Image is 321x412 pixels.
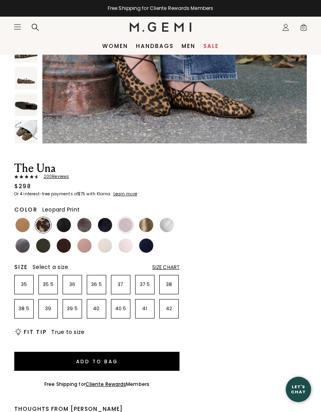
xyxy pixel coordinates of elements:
p: 38 [160,281,178,288]
img: M.Gemi [130,22,192,32]
p: 40 [87,305,106,312]
a: Cliente Rewards [86,381,126,387]
p: 35.5 [39,281,57,288]
img: Antique Rose [77,238,92,253]
div: Size Chart [152,264,180,271]
klarna-placement-style-cta: Learn more [113,191,137,197]
a: Learn more [113,192,137,196]
a: Women [102,43,128,49]
img: Black [57,218,71,232]
div: Thoughts from [PERSON_NAME] [14,406,180,412]
p: 35 [15,281,33,288]
img: Leopard Print [36,218,50,232]
span: True to size [51,328,84,336]
a: 200Reviews [14,174,180,179]
h2: Color [14,206,38,213]
a: Handbags [136,43,174,49]
img: Cocoa [77,218,92,232]
klarna-placement-style-body: Or 4 interest-free payments of [14,191,78,197]
img: Gold [139,218,153,232]
span: Leopard Print [42,206,80,214]
klarna-placement-style-amount: $75 [78,191,85,197]
img: Burgundy [118,218,133,232]
img: Chocolate [57,238,71,253]
img: Military [36,238,50,253]
a: Men [182,43,195,49]
p: 39.5 [63,305,82,312]
h2: Fit Tip [24,329,46,335]
div: Free Shipping for Members [44,381,149,387]
klarna-placement-style-body: with Klarna [86,191,112,197]
img: Navy [139,238,153,253]
h1: The Una [14,162,180,174]
img: Gunmetal [15,238,30,253]
div: $298 [14,182,31,190]
button: Open site menu [13,23,21,31]
img: Silver [160,218,174,232]
p: 40.5 [111,305,130,312]
p: 42 [160,305,178,312]
img: Ecru [98,238,112,253]
img: The Una [15,120,37,143]
a: Sale [203,43,219,49]
p: 41 [136,305,154,312]
img: Midnight Blue [98,218,112,232]
p: 36 [63,281,82,288]
p: 36.5 [87,281,106,288]
img: Light Tan [15,218,30,232]
button: Add to Bag [14,352,180,371]
p: 38.5 [15,305,33,312]
h2: Size [14,264,28,270]
p: 39 [39,305,57,312]
img: The Una [15,67,37,89]
span: 0 [300,25,308,33]
p: 37.5 [136,281,154,288]
img: The Una [15,93,37,116]
p: 37 [111,281,130,288]
span: 200 Review s [39,174,69,179]
div: Let's Chat [286,384,311,394]
img: Ballerina Pink [118,238,133,253]
span: Select a size [32,263,68,271]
